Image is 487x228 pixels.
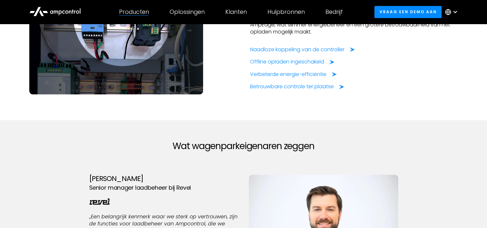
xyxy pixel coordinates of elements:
div: Producten [119,8,149,15]
div: Bedrijf [325,8,343,15]
div: Betrouwbare controle ter plaatse [250,83,334,90]
div: [PERSON_NAME] [89,175,239,183]
div: Klanten [225,8,247,15]
a: Betrouwbare controle ter plaatse [250,83,344,90]
div: Offline opladen ingeschakeld [250,58,324,65]
div: Senior manager laadbeheer bij Revel [89,183,239,193]
div: Naadloze koppeling van de controller [250,46,344,53]
div: Verbeterde energie-efficiëntie [250,71,326,78]
div: Oplossingen [170,8,205,15]
a: Naadloze koppeling van de controller [250,46,355,53]
p: Benut het volledige potentieel van uw EV-laadlocaties met de integratie van AmpEdge, wat slimmer ... [250,14,458,36]
h2: Wat wagenparkeigenaren zeggen [79,141,408,152]
a: Vraag een demo aan [374,6,442,18]
a: Verbeterde energie-efficiëntie [250,71,337,78]
div: Hulpbronnen [267,8,305,15]
a: Offline opladen ingeschakeld [250,58,334,65]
